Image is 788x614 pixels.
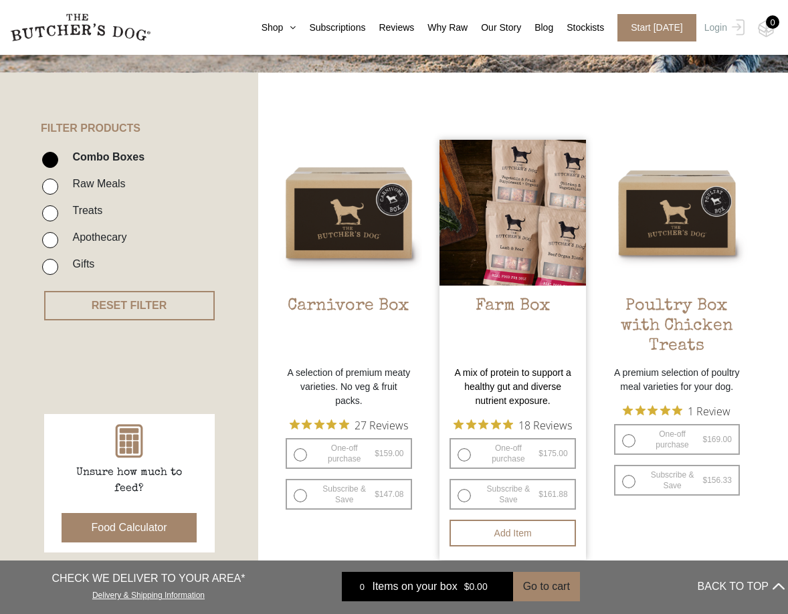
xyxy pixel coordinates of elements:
[62,513,197,542] button: Food Calculator
[468,21,521,35] a: Our Story
[614,424,740,455] label: One-off purchase
[450,479,575,510] label: Subscribe & Save
[62,465,196,497] p: Unsure how much to feed?
[701,14,745,41] a: Login
[372,579,457,595] span: Items on your box
[276,140,421,286] img: Carnivore Box
[604,366,750,394] p: A premium selection of poultry meal varieties for your dog.
[450,438,575,469] label: One-off purchase
[604,14,701,41] a: Start [DATE]
[766,15,779,29] div: 0
[342,572,512,601] a: 0 Items on your box $0.00
[352,580,372,593] div: 0
[454,415,572,435] button: Rated 4.9 out of 5 stars from 18 reviews. Jump to reviews.
[702,476,707,485] span: $
[604,140,750,359] a: Poultry Box with Chicken TreatsPoultry Box with Chicken Treats
[521,21,553,35] a: Blog
[66,228,126,246] label: Apothecary
[538,490,567,499] bdi: 161.88
[688,401,730,421] span: 1 Review
[248,21,296,35] a: Shop
[52,571,245,587] p: CHECK WE DELIVER TO YOUR AREA*
[439,140,585,359] a: Farm Box
[553,21,604,35] a: Stockists
[538,449,567,458] bdi: 175.00
[296,21,365,35] a: Subscriptions
[355,415,408,435] span: 27 Reviews
[538,449,543,458] span: $
[538,490,543,499] span: $
[513,572,580,601] button: Go to cart
[439,296,585,359] h2: Farm Box
[66,175,125,193] label: Raw Meals
[66,255,94,273] label: Gifts
[66,201,102,219] label: Treats
[375,449,403,458] bdi: 159.00
[518,415,572,435] span: 18 Reviews
[276,366,421,408] p: A selection of premium meaty varieties. No veg & fruit packs.
[66,148,144,166] label: Combo Boxes
[702,476,731,485] bdi: 156.33
[758,20,775,37] img: TBD_Cart-Empty.png
[290,415,408,435] button: Rated 4.9 out of 5 stars from 27 reviews. Jump to reviews.
[276,296,421,359] h2: Carnivore Box
[375,490,403,499] bdi: 147.08
[375,449,379,458] span: $
[44,291,215,320] button: RESET FILTER
[414,21,468,35] a: Why Raw
[604,140,750,286] img: Poultry Box with Chicken Treats
[92,587,205,600] a: Delivery & Shipping Information
[464,581,470,592] span: $
[375,490,379,499] span: $
[698,571,785,603] button: BACK TO TOP
[365,21,414,35] a: Reviews
[276,140,421,359] a: Carnivore BoxCarnivore Box
[614,465,740,496] label: Subscribe & Save
[464,581,488,592] bdi: 0.00
[623,401,730,421] button: Rated 5 out of 5 stars from 1 reviews. Jump to reviews.
[604,296,750,359] h2: Poultry Box with Chicken Treats
[702,435,707,444] span: $
[286,479,411,510] label: Subscribe & Save
[702,435,731,444] bdi: 169.00
[286,438,411,469] label: One-off purchase
[617,14,696,41] span: Start [DATE]
[439,366,585,408] p: A mix of protein to support a healthy gut and diverse nutrient exposure.
[450,520,575,546] button: Add item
